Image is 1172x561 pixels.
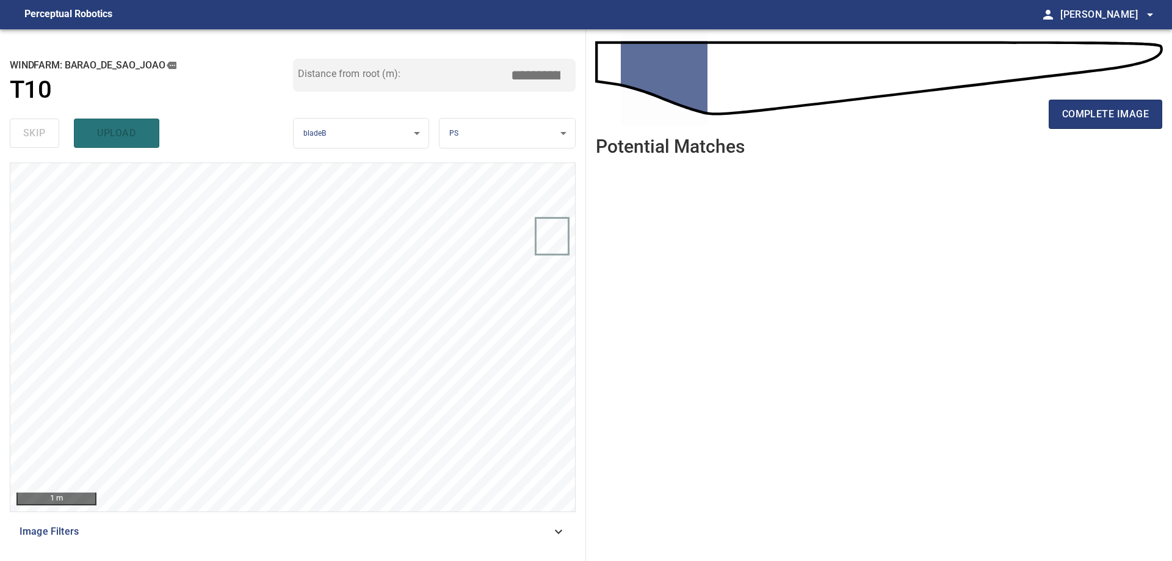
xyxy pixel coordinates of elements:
[1062,106,1149,123] span: complete image
[298,69,400,79] label: Distance from root (m):
[449,129,458,137] span: PS
[20,524,551,539] span: Image Filters
[10,517,576,546] div: Image Filters
[24,5,112,24] figcaption: Perceptual Robotics
[10,76,293,105] a: T10
[303,129,327,137] span: bladeB
[1041,7,1055,22] span: person
[596,136,745,156] h2: Potential Matches
[1060,6,1157,23] span: [PERSON_NAME]
[165,59,178,72] button: copy message details
[294,118,429,149] div: bladeB
[1143,7,1157,22] span: arrow_drop_down
[1049,100,1162,129] button: complete image
[440,118,575,149] div: PS
[10,59,293,72] h2: windfarm: Barao_de_Sao_Joao
[10,76,51,105] h1: T10
[1055,2,1157,27] button: [PERSON_NAME]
